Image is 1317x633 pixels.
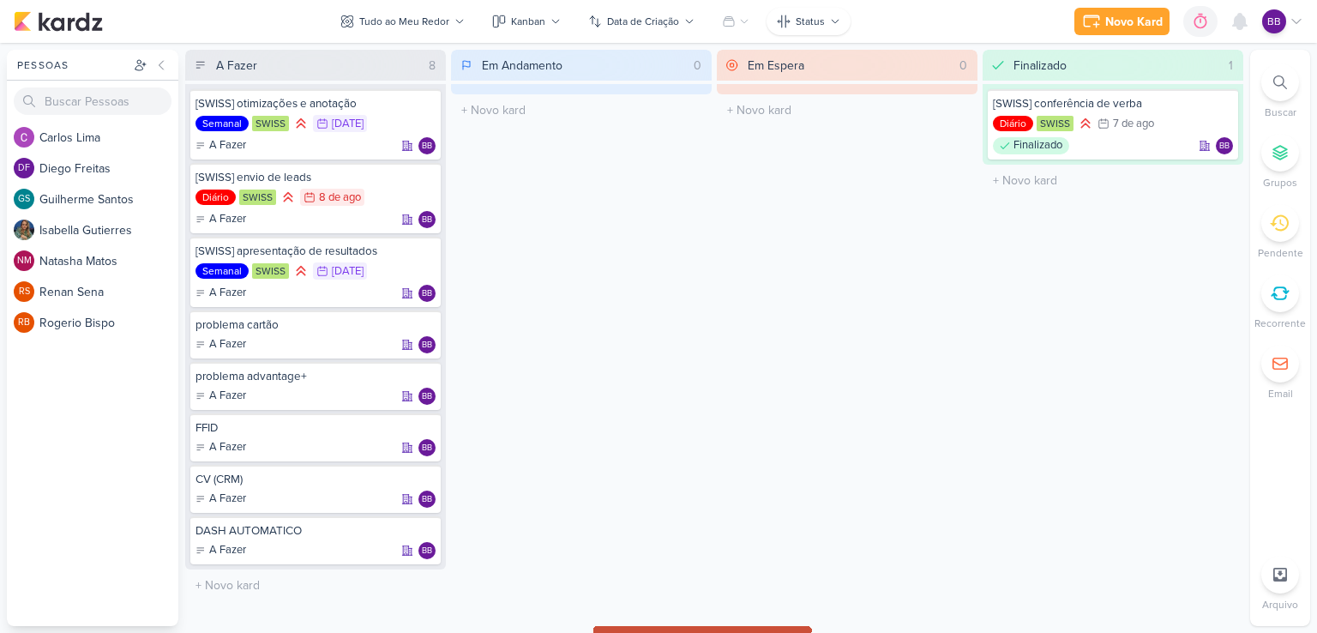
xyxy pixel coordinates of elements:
[209,388,246,405] p: A Fazer
[986,168,1240,193] input: + Novo kard
[1077,115,1094,132] div: Prioridade Alta
[195,523,436,539] div: DASH AUTOMATICO
[18,195,30,204] p: GS
[189,573,442,598] input: + Novo kard
[1258,245,1303,261] p: Pendente
[993,96,1233,112] div: [SWISS] conferência de verba
[195,420,436,436] div: FFID
[993,116,1033,131] div: Diário
[418,211,436,228] div: brenda bosso
[39,283,178,301] div: R e n a n S e n a
[14,220,34,240] img: Isabella Gutierres
[195,472,436,487] div: CV (CRM)
[14,250,34,271] div: Natasha Matos
[39,314,178,332] div: R o g e r i o B i s p o
[687,57,708,75] div: 0
[1219,142,1230,151] p: bb
[418,336,436,353] div: brenda bosso
[195,388,246,405] div: A Fazer
[252,116,289,131] div: SWISS
[292,115,310,132] div: Prioridade Alta
[209,285,246,302] p: A Fazer
[748,57,804,75] div: Em Espera
[422,444,432,453] p: bb
[39,129,178,147] div: C a r l o s L i m a
[195,439,246,456] div: A Fazer
[422,290,432,298] p: bb
[1262,9,1286,33] div: brenda bosso
[418,388,436,405] div: Responsável: brenda bosso
[1267,14,1281,29] p: bb
[454,98,708,123] input: + Novo kard
[1268,386,1293,401] p: Email
[418,336,436,353] div: Responsável: brenda bosso
[39,160,178,178] div: D i e g o F r e i t a s
[418,491,436,508] div: brenda bosso
[422,393,432,401] p: bb
[953,57,974,75] div: 0
[422,496,432,504] p: bb
[1265,105,1296,120] p: Buscar
[195,170,436,185] div: [SWISS] envio de leads
[18,164,30,173] p: DF
[1074,8,1170,35] button: Novo Kard
[209,491,246,508] p: A Fazer
[1250,63,1310,120] li: Ctrl + F
[14,57,130,73] div: Pessoas
[14,87,171,115] input: Buscar Pessoas
[422,57,442,75] div: 8
[14,158,34,178] div: Diego Freitas
[418,211,436,228] div: Responsável: brenda bosso
[280,189,297,206] div: Prioridade Alta
[720,98,974,123] input: + Novo kard
[195,542,246,559] div: A Fazer
[39,190,178,208] div: G u i l h e r m e S a n t o s
[39,252,178,270] div: N a t a s h a M a t o s
[195,190,236,205] div: Diário
[195,263,249,279] div: Semanal
[209,137,246,154] p: A Fazer
[418,542,436,559] div: Responsável: brenda bosso
[418,439,436,456] div: brenda bosso
[422,341,432,350] p: bb
[1113,118,1154,130] div: 7 de ago
[195,137,246,154] div: A Fazer
[19,287,30,297] p: RS
[292,262,310,280] div: Prioridade Alta
[14,312,34,333] div: Rogerio Bispo
[1262,597,1298,612] p: Arquivo
[252,263,289,279] div: SWISS
[14,127,34,148] img: Carlos Lima
[418,439,436,456] div: Responsável: brenda bosso
[422,142,432,151] p: bb
[1105,13,1163,31] div: Novo Kard
[1013,57,1067,75] div: Finalizado
[195,317,436,333] div: problema cartão
[1216,137,1233,154] div: brenda bosso
[1263,175,1297,190] p: Grupos
[209,211,246,228] p: A Fazer
[418,137,436,154] div: brenda bosso
[195,211,246,228] div: A Fazer
[418,285,436,302] div: brenda bosso
[1222,57,1240,75] div: 1
[18,318,30,328] p: RB
[418,285,436,302] div: Responsável: brenda bosso
[418,137,436,154] div: Responsável: brenda bosso
[482,57,562,75] div: Em Andamento
[1013,137,1062,154] p: Finalizado
[209,542,246,559] p: A Fazer
[195,491,246,508] div: A Fazer
[209,439,246,456] p: A Fazer
[17,256,32,266] p: NM
[1216,137,1233,154] div: Responsável: brenda bosso
[418,491,436,508] div: Responsável: brenda bosso
[195,116,249,131] div: Semanal
[216,57,257,75] div: A Fazer
[39,221,178,239] div: I s a b e l l a G u t i e r r e s
[239,190,276,205] div: SWISS
[14,11,103,32] img: kardz.app
[332,118,364,130] div: [DATE]
[14,189,34,209] div: Guilherme Santos
[418,388,436,405] div: brenda bosso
